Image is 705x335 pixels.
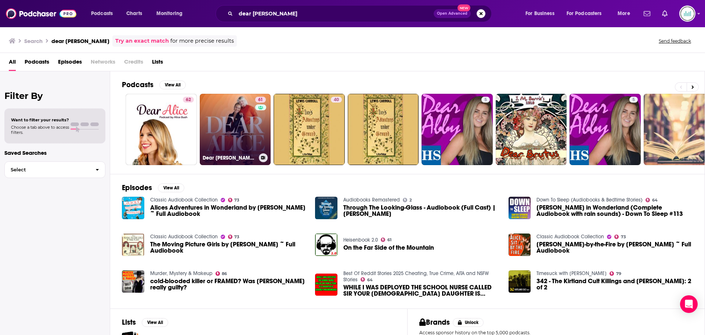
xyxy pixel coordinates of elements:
[24,38,43,44] h3: Search
[679,6,695,22] img: User Profile
[122,270,144,293] a: cold-blooded killer or FRAMED? Was Alice Crimmins really guilty?
[150,204,307,217] a: Alices Adventures in Wonderland by Lewis Carroll ~ Full Audiobook
[5,167,90,172] span: Select
[159,81,186,89] button: View All
[632,96,635,104] span: 5
[610,271,621,276] a: 79
[679,6,695,22] span: Logged in as podglomerate
[9,56,16,71] a: All
[646,198,658,202] a: 64
[234,235,239,239] span: 73
[657,38,693,44] button: Send feedback
[150,241,307,254] a: The Moving Picture Girls by Laura Lee Hope ~ Full Audiobook
[255,97,266,103] a: 61
[203,155,256,161] h3: Dear [PERSON_NAME] | Interior Design
[25,56,49,71] a: Podcasts
[618,8,630,19] span: More
[641,7,653,20] a: Show notifications dropdown
[183,97,194,103] a: 62
[343,204,500,217] span: Through The Looking-Glass - Audiobook (Full Cast) | [PERSON_NAME]
[158,183,184,192] button: View All
[315,274,337,296] img: WHILE I WAS DEPLOYED THE SCHOOL NURSE CALLED SIR YOUR 8-YEAR-OLD DAUGHTER IS SEVERELY MALNOURISHED
[567,8,602,19] span: For Podcasters
[331,97,342,103] a: 40
[228,235,240,239] a: 73
[6,7,76,21] img: Podchaser - Follow, Share and Rate Podcasts
[453,318,484,327] button: Unlock
[200,94,271,165] a: 61Dear [PERSON_NAME] | Interior Design
[536,197,643,203] a: Down To Sleep (Audiobooks & Bedtime Stories)
[4,161,105,178] button: Select
[170,37,234,45] span: for more precise results
[509,234,531,256] img: Alice Sit-by-the-Fire by J. M. Barrie ~ Full Audiobook
[343,197,400,203] a: Audiobooks Remastered
[122,197,144,219] img: Alices Adventures in Wonderland by Lewis Carroll ~ Full Audiobook
[274,94,345,165] a: 40
[509,197,531,219] img: Alice in Wonderland (Complete Audiobook with rain sounds) - Down To Sleep #113
[481,97,490,103] a: 5
[115,37,169,45] a: Try an exact match
[126,94,197,165] a: 62
[536,234,604,240] a: Classic Audiobook Collection
[236,8,434,19] input: Search podcasts, credits, & more...
[216,271,227,276] a: 86
[419,318,450,327] h2: Brands
[343,245,434,251] a: On the Far Side of the Mountain
[367,278,373,282] span: 64
[381,238,391,242] a: 61
[562,8,612,19] button: open menu
[680,295,698,313] div: Open Intercom Messenger
[150,197,218,203] a: Classic Audiobook Collection
[91,56,115,71] span: Networks
[150,278,307,291] span: cold-blooded killer or FRAMED? Was [PERSON_NAME] really guilty?
[11,117,69,122] span: Want to filter your results?
[536,241,693,254] a: Alice Sit-by-the-Fire by J. M. Barrie ~ Full Audiobook
[509,270,531,293] a: 342 - The Kirtland Cult Killings and Jeffrey Lundgren: 2 of 2
[361,277,373,282] a: 64
[621,235,626,239] span: 73
[150,234,218,240] a: Classic Audiobook Collection
[315,197,337,219] a: Through The Looking-Glass - Audiobook (Full Cast) | Lewis Carroll
[186,96,191,104] span: 62
[122,183,184,192] a: EpisodesView All
[122,8,147,19] a: Charts
[228,198,240,202] a: 73
[151,8,192,19] button: open menu
[122,183,152,192] h2: Episodes
[150,270,213,277] a: Murder, Mystery & Makeup
[122,80,153,89] h2: Podcasts
[150,241,307,254] span: The Moving Picture Girls by [PERSON_NAME] ~ Full Audiobook
[652,199,658,202] span: 64
[343,284,500,297] span: WHILE I WAS DEPLOYED THE SCHOOL NURSE CALLED SIR YOUR [DEMOGRAPHIC_DATA] DAUGHTER IS SEVERELY MAL...
[616,272,621,275] span: 79
[122,80,186,89] a: PodcastsView All
[458,4,471,11] span: New
[536,270,607,277] a: Timesuck with Dan Cummins
[124,56,143,71] span: Credits
[122,318,168,327] a: ListsView All
[86,8,122,19] button: open menu
[525,8,554,19] span: For Business
[409,199,412,202] span: 2
[343,204,500,217] a: Through The Looking-Glass - Audiobook (Full Cast) | Lewis Carroll
[437,12,467,15] span: Open Advanced
[536,278,693,291] a: 342 - The Kirtland Cult Killings and Jeffrey Lundgren: 2 of 2
[150,278,307,291] a: cold-blooded killer or FRAMED? Was Alice Crimmins really guilty?
[570,94,641,165] a: 5
[679,6,695,22] button: Show profile menu
[343,237,378,243] a: Heisenbook 2.0
[222,272,227,275] span: 86
[51,38,109,44] h3: dear [PERSON_NAME]
[536,278,693,291] span: 342 - The Kirtland Cult Killings and [PERSON_NAME]: 2 of 2
[58,56,82,71] span: Episodes
[223,5,499,22] div: Search podcasts, credits, & more...
[343,270,489,283] a: Best Of Reddit Stories 2025 Cheating, True Crime, AITA and NSFW Stories
[315,234,337,256] img: On the Far Side of the Mountain
[612,8,639,19] button: open menu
